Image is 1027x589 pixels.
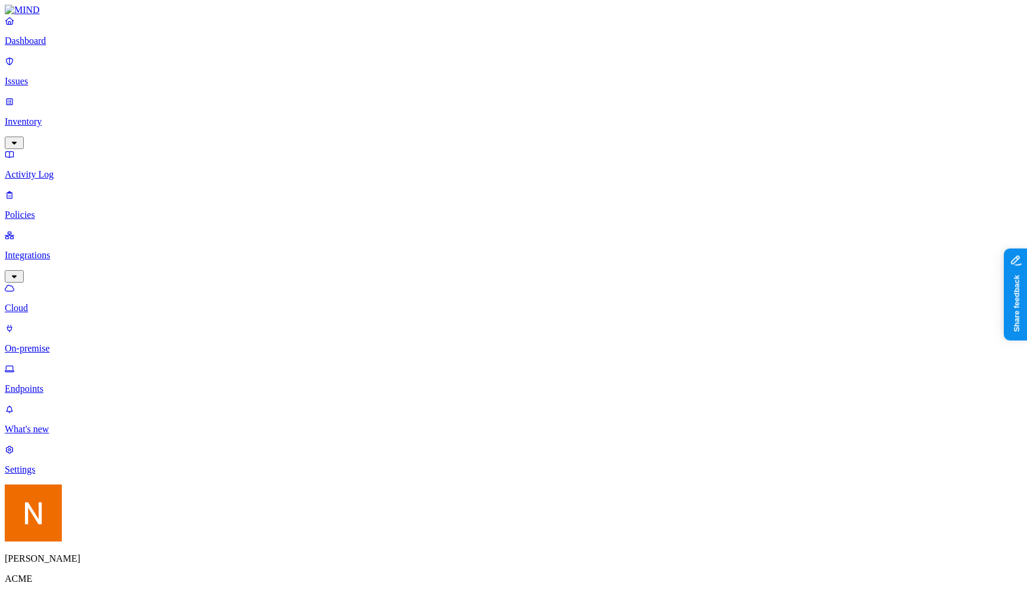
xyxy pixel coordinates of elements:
a: Issues [5,56,1022,87]
a: Cloud [5,283,1022,313]
a: MIND [5,5,1022,15]
img: MIND [5,5,40,15]
p: ACME [5,574,1022,584]
p: Settings [5,464,1022,475]
a: On-premise [5,323,1022,354]
p: Activity Log [5,169,1022,180]
a: Integrations [5,230,1022,281]
p: Endpoints [5,384,1022,394]
p: Inventory [5,116,1022,127]
p: Cloud [5,303,1022,313]
p: Issues [5,76,1022,87]
a: Settings [5,444,1022,475]
p: Integrations [5,250,1022,261]
p: Policies [5,210,1022,220]
a: Activity Log [5,149,1022,180]
a: Policies [5,189,1022,220]
a: Inventory [5,96,1022,147]
p: Dashboard [5,36,1022,46]
a: Endpoints [5,363,1022,394]
a: What's new [5,404,1022,435]
p: On-premise [5,343,1022,354]
img: Nitai Mishary [5,484,62,541]
a: Dashboard [5,15,1022,46]
p: What's new [5,424,1022,435]
p: [PERSON_NAME] [5,553,1022,564]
